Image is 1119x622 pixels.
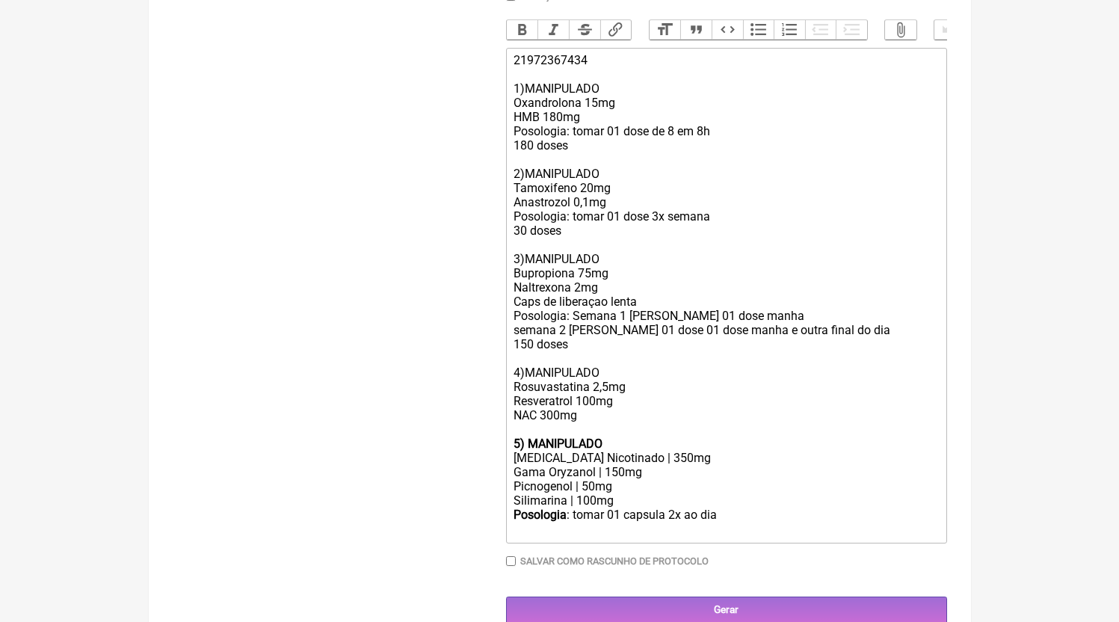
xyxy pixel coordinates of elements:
strong: Posologia [514,508,567,522]
button: Bullets [743,20,774,40]
button: Attach Files [885,20,916,40]
strong: 5) MANIPULADO [514,437,602,451]
button: Bold [507,20,538,40]
button: Numbers [774,20,805,40]
div: 21972367434 1)MANIPULADO Oxandrolona 15mg HMB 180mg Posologia: tomar 01 dose de 8 em 8h 180 doses... [514,53,938,437]
button: Quote [680,20,712,40]
button: Decrease Level [805,20,836,40]
div: Gama Oryzanol | 150mg [514,465,938,479]
button: Heading [650,20,681,40]
button: Increase Level [836,20,867,40]
div: : tomar 01 capsula 2x ao dia ㅤ [514,508,938,538]
button: Italic [537,20,569,40]
div: [MEDICAL_DATA] Nicotinado | 350mg [514,451,938,465]
button: Strikethrough [569,20,600,40]
div: Silimarina | 100mg [514,493,938,508]
button: Undo [934,20,966,40]
button: Link [600,20,632,40]
label: Salvar como rascunho de Protocolo [520,555,709,567]
div: Picnogenol | 50mg [514,479,938,493]
button: Code [712,20,743,40]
